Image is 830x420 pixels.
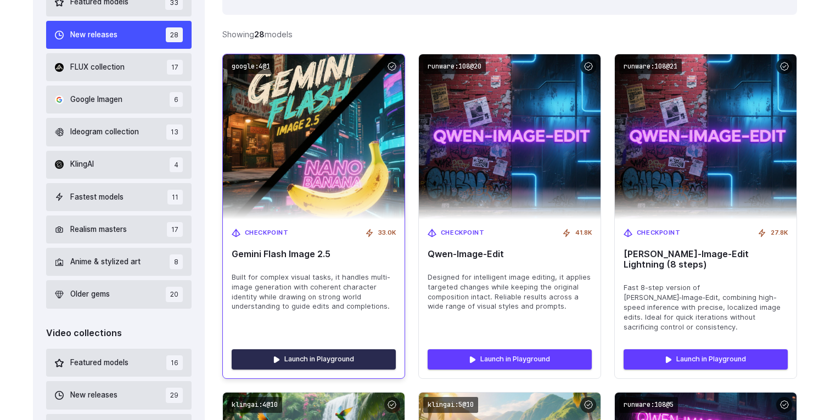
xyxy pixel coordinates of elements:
span: [PERSON_NAME]‑Image‑Edit Lightning (8 steps) [624,249,788,270]
span: Anime & stylized art [70,256,141,268]
span: 13 [166,124,183,139]
span: 20 [166,287,183,302]
span: Checkpoint [637,228,681,238]
button: Google Imagen 6 [46,86,192,113]
strong: 28 [254,30,265,39]
a: Launch in Playground [232,349,396,369]
span: 28 [166,27,183,42]
code: google:4@1 [227,59,274,75]
span: KlingAI [70,158,94,171]
button: Older gems 20 [46,280,192,308]
span: Gemini Flash Image 2.5 [232,249,396,259]
a: Launch in Playground [624,349,788,369]
code: runware:108@5 [619,397,678,413]
span: 6 [170,92,183,107]
button: Fastest models 11 [46,183,192,211]
button: Ideogram collection 13 [46,118,192,146]
span: New releases [70,29,117,41]
span: 4 [170,157,183,172]
button: FLUX collection 17 [46,53,192,81]
span: 41.8K [575,228,592,238]
img: Qwen‑Image‑Edit [419,54,601,219]
code: runware:108@21 [619,59,682,75]
span: 16 [166,355,183,370]
span: Older gems [70,288,110,300]
span: 29 [166,388,183,402]
img: Gemini Flash Image 2.5 [214,46,413,228]
button: New releases 28 [46,21,192,49]
button: KlingAI 4 [46,151,192,179]
span: 8 [170,254,183,269]
span: 17 [167,222,183,237]
a: Launch in Playground [428,349,592,369]
button: Realism masters 17 [46,215,192,243]
span: Qwen‑Image‑Edit [428,249,592,259]
span: 17 [167,60,183,75]
button: Anime & stylized art 8 [46,248,192,276]
span: Designed for intelligent image editing, it applies targeted changes while keeping the original co... [428,273,592,312]
span: Fastest models [70,191,124,203]
span: Fast 8-step version of [PERSON_NAME]‑Image‑Edit, combining high-speed inference with precise, loc... [624,283,788,332]
div: Showing models [222,28,293,41]
span: FLUX collection [70,61,125,73]
img: Qwen‑Image‑Edit Lightning (8 steps) [615,54,797,219]
span: 11 [167,190,183,205]
div: Video collections [46,326,192,340]
span: 33.0K [378,228,396,238]
span: Google Imagen [70,94,122,106]
button: Featured models 16 [46,349,192,377]
span: Checkpoint [441,228,485,238]
code: klingai:4@10 [227,397,282,413]
span: 27.8K [771,228,788,238]
span: Checkpoint [245,228,289,238]
span: Built for complex visual tasks, it handles multi-image generation with coherent character identit... [232,273,396,312]
span: Featured models [70,357,128,369]
code: runware:108@20 [423,59,486,75]
span: Ideogram collection [70,126,139,138]
span: New releases [70,389,117,401]
button: New releases 29 [46,381,192,409]
code: klingai:5@10 [423,397,478,413]
span: Realism masters [70,224,127,236]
